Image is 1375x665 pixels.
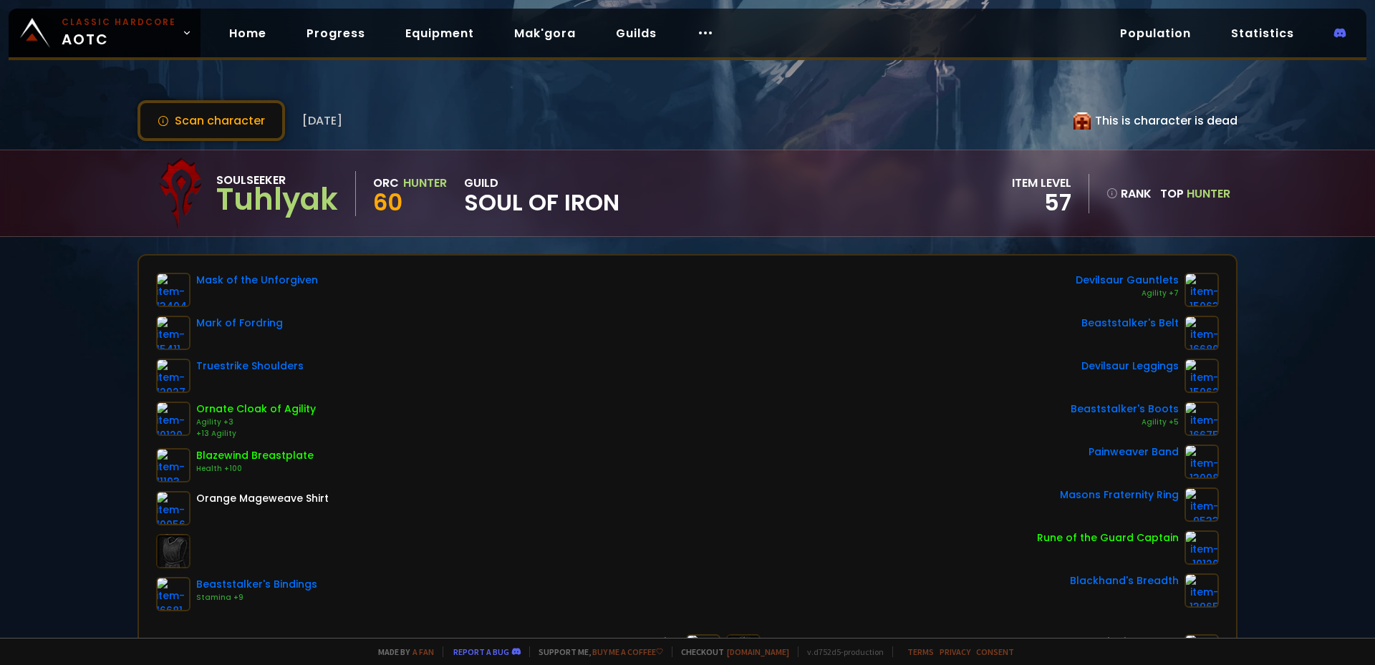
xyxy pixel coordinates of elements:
div: Soulseeker [216,171,338,189]
div: Blazewind Breastplate [196,448,314,463]
div: Mark of Fordring [196,316,283,331]
div: Tuhlyak [216,189,338,210]
div: Masons Fraternity Ring [1060,487,1179,503]
div: Stamina +9 [196,592,317,603]
img: item-16680 [1185,316,1219,350]
div: Agility +5 [1071,417,1179,428]
small: Classic Hardcore [62,16,176,29]
img: item-13098 [1185,445,1219,479]
a: Classic HardcoreAOTC [9,9,201,57]
img: item-9533 [1185,487,1219,522]
span: Made by [370,646,434,657]
div: +13 Agility [196,428,316,440]
a: Population [1109,19,1202,48]
img: item-10056 [156,491,190,525]
div: Beaststalker's Belt [1081,316,1179,331]
div: Health +100 [196,463,314,475]
img: item-13965 [1185,573,1219,608]
a: Guilds [604,19,668,48]
span: Soul of Iron [464,192,619,213]
div: Beaststalker's Bindings [196,577,317,592]
img: item-15062 [1185,359,1219,393]
div: Blackcrow [1101,634,1179,649]
img: item-13404 [156,273,190,307]
a: Terms [907,646,934,657]
a: Buy me a coffee [592,646,663,657]
div: item level [1012,174,1071,192]
a: Privacy [940,646,970,657]
div: Beaststalker's Boots [1071,402,1179,417]
img: item-16681 [156,577,190,611]
div: Mask of the Unforgiven [196,273,318,288]
div: Agility +3 [196,417,316,428]
div: Devilsaur Leggings [1081,359,1179,374]
span: Hunter [1187,185,1230,202]
a: Consent [976,646,1014,657]
img: item-15063 [1185,273,1219,307]
a: [DOMAIN_NAME] [727,646,789,657]
div: Orc [373,174,399,192]
img: item-16675 [1185,402,1219,436]
div: Devilsaur Gauntlets [1076,273,1179,288]
img: item-10120 [156,402,190,436]
a: Home [218,19,278,48]
div: Truestrike Shoulders [196,359,304,374]
span: 60 [373,186,402,218]
div: Agility +7 [1076,288,1179,299]
a: Equipment [394,19,486,48]
div: Blackhand's Breadth [1070,573,1179,588]
div: rank [1106,185,1152,203]
span: v. d752d5 - production [798,646,884,657]
span: AOTC [62,16,176,50]
div: Hunter [403,174,447,192]
button: Scan character [137,100,285,141]
div: Orange Mageweave Shirt [196,491,329,506]
span: Support me, [529,646,663,657]
a: Mak'gora [503,19,587,48]
span: Checkout [672,646,789,657]
div: Peacemaker [614,634,680,649]
a: Progress [295,19,377,48]
div: Rune of the Guard Captain [1037,530,1179,545]
a: Statistics [1220,19,1306,48]
img: item-15411 [156,316,190,350]
div: 57 [1012,192,1071,213]
a: Report a bug [453,646,509,657]
span: [DATE] [302,112,342,130]
div: guild [464,174,619,213]
img: item-19120 [1185,530,1219,565]
a: a fan [412,646,434,657]
img: item-11193 [156,448,190,482]
div: Painweaver Band [1089,445,1179,460]
div: This is character is dead [1074,112,1237,130]
div: Ornate Cloak of Agility [196,402,316,417]
img: item-12927 [156,359,190,393]
div: Top [1160,185,1230,203]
